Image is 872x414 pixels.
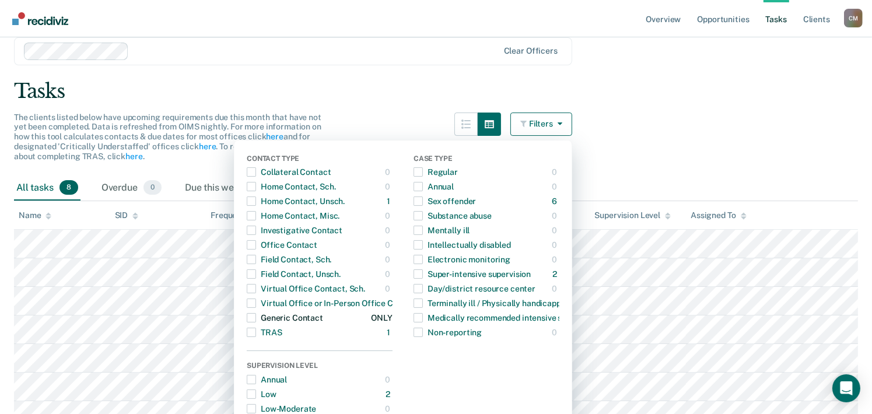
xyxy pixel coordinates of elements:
div: Supervision Level [595,210,671,220]
a: here [125,152,142,161]
div: 2 [386,385,393,404]
div: 0 [385,279,393,298]
span: The clients listed below have upcoming requirements due this month that have not yet been complet... [14,113,321,161]
div: 0 [385,221,393,240]
div: Field Contact, Unsch. [247,265,341,283]
div: 0 [552,206,559,225]
div: Overdue0 [99,176,164,201]
div: Clear officers [504,46,558,56]
div: Home Contact, Misc. [247,206,339,225]
div: Open Intercom Messenger [832,374,860,402]
div: Regular [414,163,458,181]
div: 0 [385,236,393,254]
div: Intellectually disabled [414,236,511,254]
div: Home Contact, Unsch. [247,192,345,210]
div: Medically recommended intensive supervision [414,308,601,327]
div: 0 [385,163,393,181]
div: Low [247,385,276,404]
div: Name [19,210,51,220]
div: Office Contact [247,236,317,254]
div: Sex offender [414,192,476,210]
button: Filters [510,113,572,136]
div: Terminally ill / Physically handicapped [414,294,570,313]
div: SID [115,210,139,220]
div: 0 [385,265,393,283]
div: Collateral Contact [247,163,331,181]
a: here [266,132,283,141]
div: Day/district resource center [414,279,535,298]
div: Annual [414,177,454,196]
div: Supervision Level [247,362,393,372]
div: 0 [385,206,393,225]
div: Due this week8 [183,176,271,201]
div: 0 [385,177,393,196]
div: Virtual Office or In-Person Office Contact [247,294,418,313]
div: Case Type [414,155,559,165]
div: Tasks [14,79,858,103]
div: Field Contact, Sch. [247,250,331,269]
div: 0 [552,163,559,181]
div: TRAS [247,323,282,342]
div: 0 [552,236,559,254]
div: Substance abuse [414,206,492,225]
div: Generic Contact [247,308,323,327]
span: 0 [143,180,162,195]
div: 0 [552,323,559,342]
div: 1 [387,192,393,210]
div: 6 [552,192,559,210]
div: All tasks8 [14,176,80,201]
div: ONLY [372,308,393,327]
div: Electronic monitoring [414,250,510,269]
div: Super-intensive supervision [414,265,531,283]
div: Annual [247,370,287,389]
div: Frequency [211,210,251,220]
div: Investigative Contact [247,221,342,240]
div: 2 [552,265,559,283]
img: Recidiviz [12,12,68,25]
div: Non-reporting [414,323,482,342]
div: Assigned To [691,210,746,220]
a: here [199,142,216,151]
div: 0 [552,221,559,240]
div: Contact Type [247,155,393,165]
span: 8 [59,180,78,195]
div: 0 [385,250,393,269]
button: Profile dropdown button [844,9,863,27]
div: 0 [552,177,559,196]
div: 1 [387,323,393,342]
div: Mentally ill [414,221,470,240]
div: Home Contact, Sch. [247,177,335,196]
div: C M [844,9,863,27]
div: Virtual Office Contact, Sch. [247,279,365,298]
div: 0 [552,279,559,298]
div: 0 [385,370,393,389]
div: 0 [552,250,559,269]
